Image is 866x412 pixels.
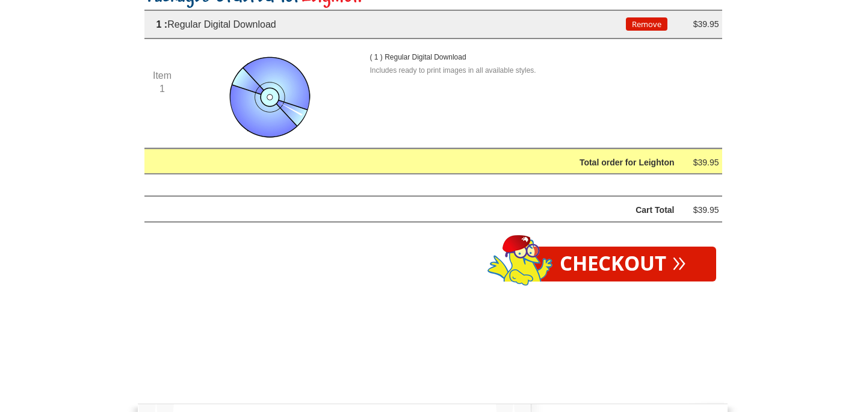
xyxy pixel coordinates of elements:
p: Includes ready to print images in all available styles. [370,64,701,78]
div: Regular Digital Download [144,17,626,32]
div: $39.95 [683,203,719,218]
img: item image [226,51,316,141]
div: Total order for Leighton [175,155,675,170]
div: $39.95 [683,155,719,170]
div: Remove [626,17,662,32]
button: Remove [626,17,667,31]
a: Checkout» [530,247,716,281]
span: 1 : [156,19,168,29]
div: $39.95 [683,17,719,32]
div: Item 1 [144,69,181,95]
p: ( 1 ) Regular Digital Download [370,51,490,64]
div: Cart Total [175,203,675,218]
span: » [672,254,686,267]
